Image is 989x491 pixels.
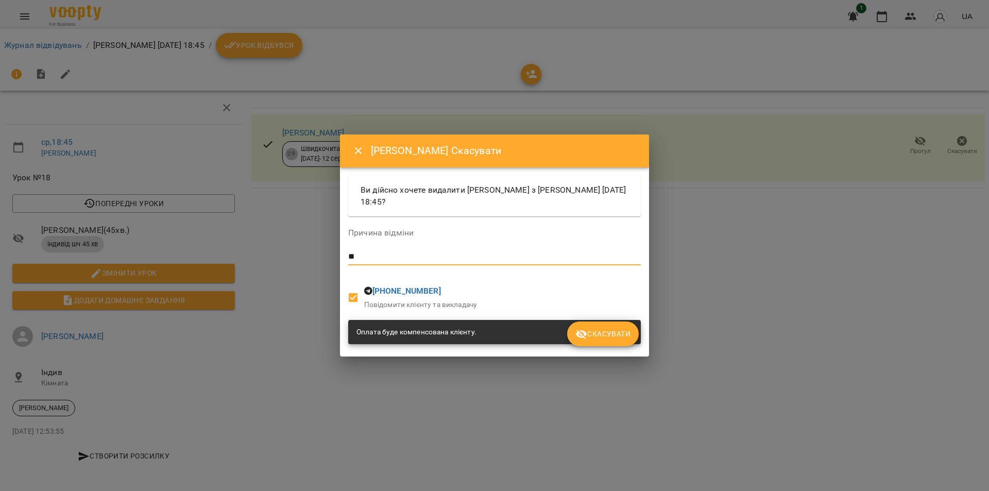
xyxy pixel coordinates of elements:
[371,143,637,159] h6: [PERSON_NAME] Скасувати
[346,139,371,163] button: Close
[567,321,639,346] button: Скасувати
[348,229,641,237] label: Причина відміни
[575,328,630,340] span: Скасувати
[372,286,441,296] a: [PHONE_NUMBER]
[348,176,641,216] div: Ви дійсно хочете видалити [PERSON_NAME] з [PERSON_NAME] [DATE] 18:45?
[356,323,476,342] div: Оплата буде компенсована клієнту.
[364,300,478,310] p: Повідомити клієнту та викладачу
